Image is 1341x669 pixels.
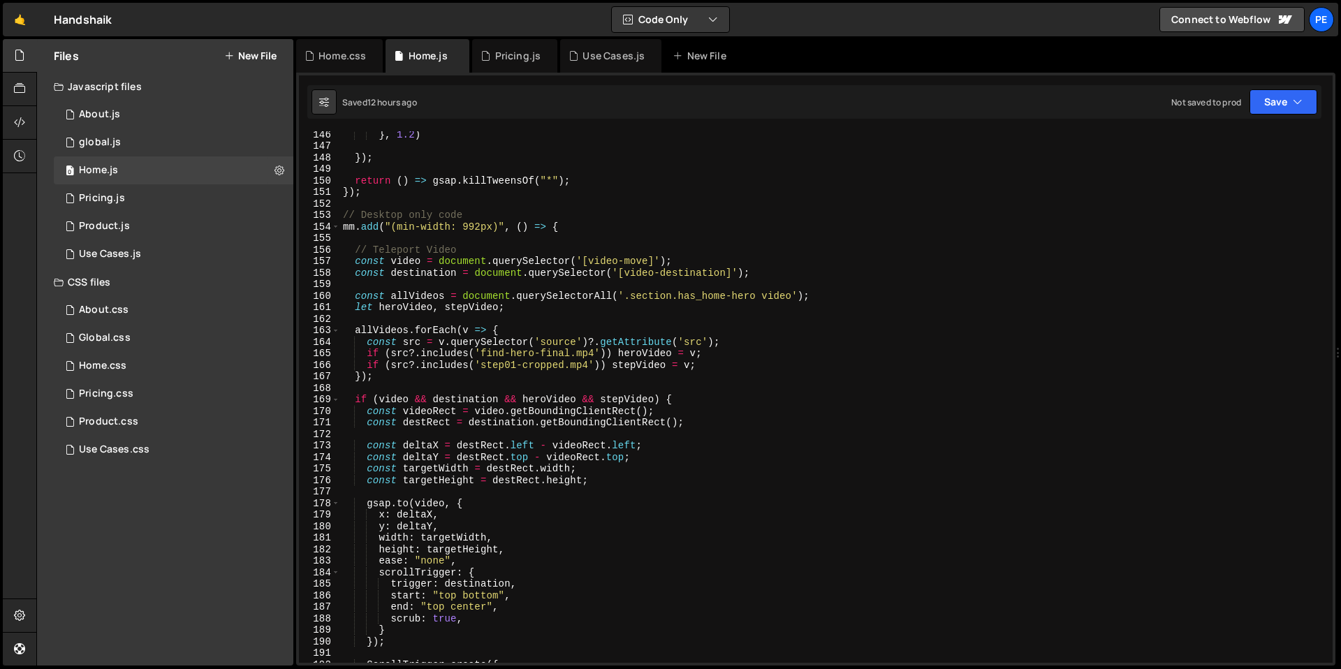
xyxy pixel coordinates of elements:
div: Pricing.js [495,49,541,63]
div: 190 [299,636,340,648]
div: 177 [299,486,340,498]
div: 16572/45430.js [54,184,293,212]
div: About.js [79,108,120,121]
div: 179 [299,509,340,521]
span: 0 [66,166,74,177]
div: global.js [79,136,121,149]
div: Product.js [79,220,130,233]
div: 154 [299,221,340,233]
div: 146 [299,129,340,141]
a: 🤙 [3,3,37,36]
div: Not saved to prod [1171,96,1241,108]
div: 149 [299,163,340,175]
div: 167 [299,371,340,383]
div: 157 [299,256,340,267]
div: 148 [299,152,340,164]
div: Pricing.js [79,192,125,205]
div: 155 [299,233,340,244]
a: Connect to Webflow [1159,7,1305,32]
div: 16572/45330.css [54,408,293,436]
div: New File [673,49,731,63]
div: Use Cases.js [582,49,645,63]
div: Saved [342,96,417,108]
div: 172 [299,429,340,441]
div: 151 [299,186,340,198]
div: 16572/45486.js [54,101,293,128]
div: 164 [299,337,340,348]
div: 158 [299,267,340,279]
div: Product.css [79,416,138,428]
div: 170 [299,406,340,418]
div: 159 [299,279,340,291]
div: Use Cases.js [79,248,141,260]
div: 171 [299,417,340,429]
div: 187 [299,601,340,613]
div: 174 [299,452,340,464]
div: 188 [299,613,340,625]
div: 162 [299,314,340,325]
div: 169 [299,394,340,406]
div: 175 [299,463,340,475]
div: 16572/45051.js [54,156,293,184]
div: 16572/45333.css [54,436,293,464]
div: 16572/45056.css [54,352,293,380]
div: About.css [79,304,129,316]
div: 147 [299,140,340,152]
div: Javascript files [37,73,293,101]
div: 183 [299,555,340,567]
div: 16572/45211.js [54,212,293,240]
div: Home.css [79,360,126,372]
div: 12 hours ago [367,96,417,108]
div: 184 [299,567,340,579]
div: 191 [299,647,340,659]
div: 166 [299,360,340,372]
div: 16572/45138.css [54,324,293,352]
div: 186 [299,590,340,602]
div: Home.js [409,49,448,63]
div: 160 [299,291,340,302]
div: 173 [299,440,340,452]
div: CSS files [37,268,293,296]
div: 153 [299,209,340,221]
div: Pricing.css [79,388,133,400]
div: 165 [299,348,340,360]
button: New File [224,50,277,61]
div: 16572/45332.js [54,240,293,268]
a: Pe [1309,7,1334,32]
div: 168 [299,383,340,395]
div: 156 [299,244,340,256]
div: 16572/45061.js [54,128,293,156]
div: 182 [299,544,340,556]
div: Global.css [79,332,131,344]
div: Home.css [318,49,366,63]
div: 163 [299,325,340,337]
button: Code Only [612,7,729,32]
div: 161 [299,302,340,314]
div: Handshaik [54,11,112,28]
div: 152 [299,198,340,210]
div: Use Cases.css [79,443,149,456]
div: 16572/45487.css [54,296,293,324]
div: 176 [299,475,340,487]
div: 16572/45431.css [54,380,293,408]
div: 150 [299,175,340,187]
div: 189 [299,624,340,636]
div: 178 [299,498,340,510]
div: 180 [299,521,340,533]
button: Save [1250,89,1317,115]
div: 181 [299,532,340,544]
div: 185 [299,578,340,590]
h2: Files [54,48,79,64]
div: Home.js [79,164,118,177]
